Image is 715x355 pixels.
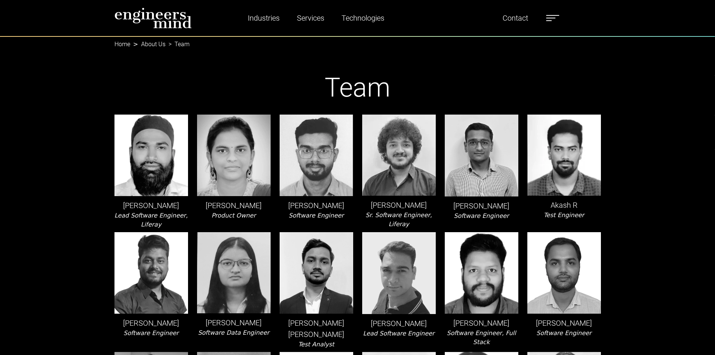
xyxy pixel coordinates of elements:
a: About Us [141,41,166,48]
p: [PERSON_NAME] [114,317,188,329]
a: Technologies [339,9,387,27]
a: Contact [500,9,531,27]
img: leader-img [197,232,271,313]
img: leader-img [114,232,188,314]
nav: breadcrumb [114,36,601,45]
i: Software Engineer [454,212,509,219]
a: Services [294,9,327,27]
img: leader-img [445,232,518,314]
img: leader-img [362,115,436,196]
i: Lead Software Engineer, Liferay [114,212,188,228]
img: leader-img [445,115,518,196]
img: leader-img [527,232,601,314]
p: [PERSON_NAME] [445,317,518,329]
p: [PERSON_NAME] [362,318,436,329]
i: Test Engineer [544,211,584,219]
img: leader-img [280,232,353,314]
a: Home [114,41,130,48]
p: Akash R [527,199,601,211]
p: [PERSON_NAME] [527,317,601,329]
i: Software Engineer [536,329,592,337]
i: Software Data Engineer [198,329,269,336]
p: [PERSON_NAME] [280,200,353,211]
i: Test Analyst [298,341,334,348]
img: leader-img [114,115,188,196]
a: Industries [245,9,283,27]
i: Software Engineer [123,329,179,337]
img: leader-img [527,115,601,196]
i: Product Owner [211,212,256,219]
p: [PERSON_NAME] [114,200,188,211]
img: logo [114,8,192,29]
img: leader-img [280,115,353,196]
p: [PERSON_NAME] [PERSON_NAME] [280,317,353,340]
i: Software Engineer, Full Stack [447,329,516,346]
i: Sr. Software Engineer, Liferay [366,211,432,228]
img: leader-img [362,232,436,314]
img: leader-img [197,115,271,196]
p: [PERSON_NAME] [197,317,271,328]
li: Team [166,40,190,49]
h1: Team [114,72,601,103]
i: Software Engineer [289,212,344,219]
p: [PERSON_NAME] [197,200,271,211]
p: [PERSON_NAME] [362,199,436,211]
i: Lead Software Engineer [363,330,434,337]
p: [PERSON_NAME] [445,200,518,211]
